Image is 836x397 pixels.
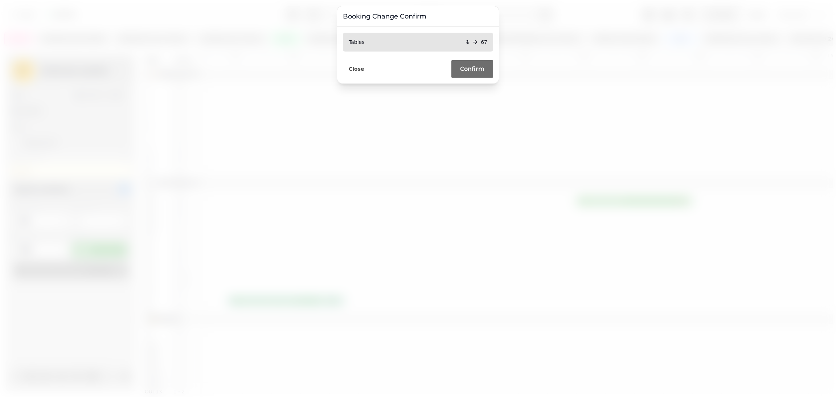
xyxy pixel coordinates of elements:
p: 1 [466,38,469,46]
button: Confirm [451,60,493,78]
p: 67 [481,38,487,46]
h3: Booking Change Confirm [343,12,493,21]
button: Close [343,64,370,74]
span: Close [349,66,364,71]
span: Confirm [460,66,484,72]
p: Tables [349,38,365,46]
